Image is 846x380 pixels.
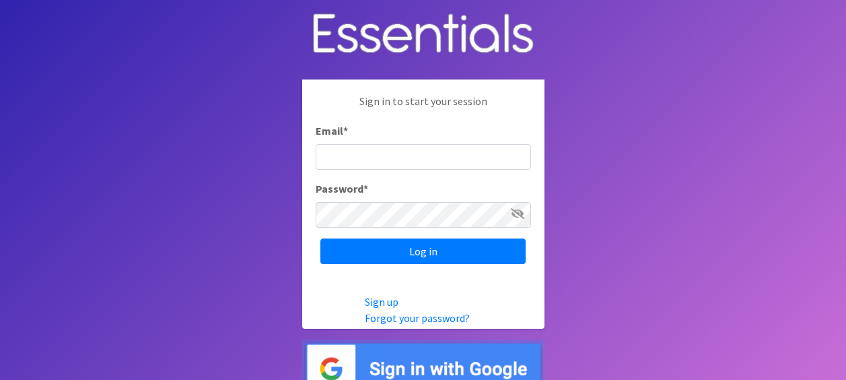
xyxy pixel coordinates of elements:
input: Log in [320,239,526,264]
label: Password [316,181,368,197]
p: Sign in to start your session [316,93,531,123]
a: Forgot your password? [365,311,470,325]
abbr: required [363,182,368,195]
abbr: required [343,124,348,137]
label: Email [316,123,348,139]
a: Sign up [365,295,398,309]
